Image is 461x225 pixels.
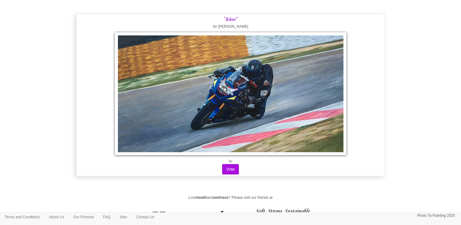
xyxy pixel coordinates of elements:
[213,195,229,200] strong: wellness
[197,195,207,200] strong: health
[79,195,382,201] p: Love and ? Please visit our friends at
[115,32,346,155] img: Biker
[132,212,159,222] a: Contact Us
[44,212,69,222] a: About Us
[78,17,383,23] h3: "Biker"
[78,158,383,164] p: by
[417,212,455,219] p: Photo To Painting 2025
[69,212,98,222] a: Our Promise
[98,212,115,222] a: FAQ
[115,212,132,222] a: Jobs
[222,164,239,174] button: Vote
[76,14,385,176] div: for [PERSON_NAME]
